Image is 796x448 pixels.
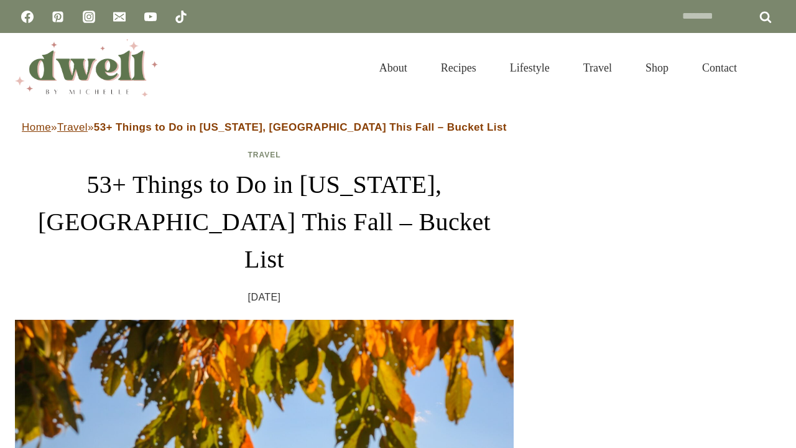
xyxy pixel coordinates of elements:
[15,4,40,29] a: Facebook
[22,121,51,133] a: Home
[493,46,567,90] a: Lifestyle
[363,46,424,90] a: About
[57,121,88,133] a: Travel
[169,4,193,29] a: TikTok
[424,46,493,90] a: Recipes
[363,46,754,90] nav: Primary Navigation
[45,4,70,29] a: Pinterest
[107,4,132,29] a: Email
[15,39,158,96] img: DWELL by michelle
[685,46,754,90] a: Contact
[22,121,507,133] span: » »
[138,4,163,29] a: YouTube
[15,166,514,278] h1: 53+ Things to Do in [US_STATE], [GEOGRAPHIC_DATA] This Fall – Bucket List
[760,57,781,78] button: View Search Form
[248,288,281,307] time: [DATE]
[76,4,101,29] a: Instagram
[94,121,507,133] strong: 53+ Things to Do in [US_STATE], [GEOGRAPHIC_DATA] This Fall – Bucket List
[567,46,629,90] a: Travel
[629,46,685,90] a: Shop
[248,151,280,159] a: Travel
